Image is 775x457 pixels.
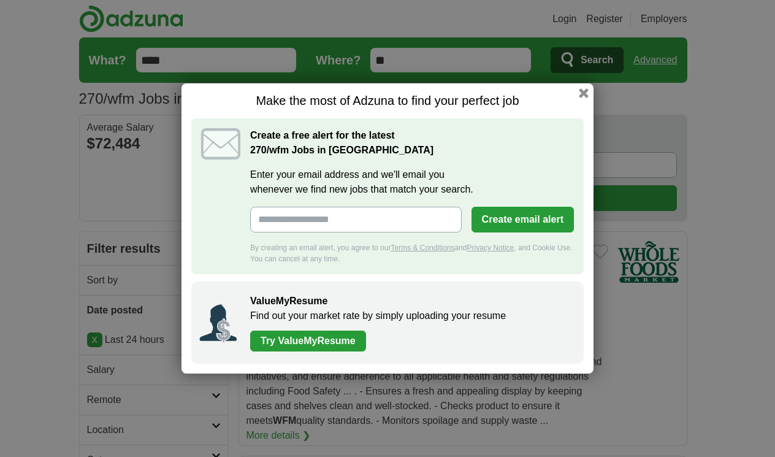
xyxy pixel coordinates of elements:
a: Try ValueMyResume [250,331,366,351]
h2: ValueMyResume [250,294,571,309]
h1: Make the most of Adzuna to find your perfect job [191,93,584,109]
strong: /wfm Jobs in [GEOGRAPHIC_DATA] [250,145,433,155]
img: icon_email.svg [201,128,240,159]
h2: Create a free alert for the latest [250,128,574,158]
a: Terms & Conditions [391,244,454,252]
div: By creating an email alert, you agree to our and , and Cookie Use. You can cancel at any time. [250,242,574,264]
p: Find out your market rate by simply uploading your resume [250,309,571,323]
button: Create email alert [471,207,574,232]
a: Privacy Notice [467,244,514,252]
label: Enter your email address and we'll email you whenever we find new jobs that match your search. [250,167,574,197]
span: 270 [250,143,267,158]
